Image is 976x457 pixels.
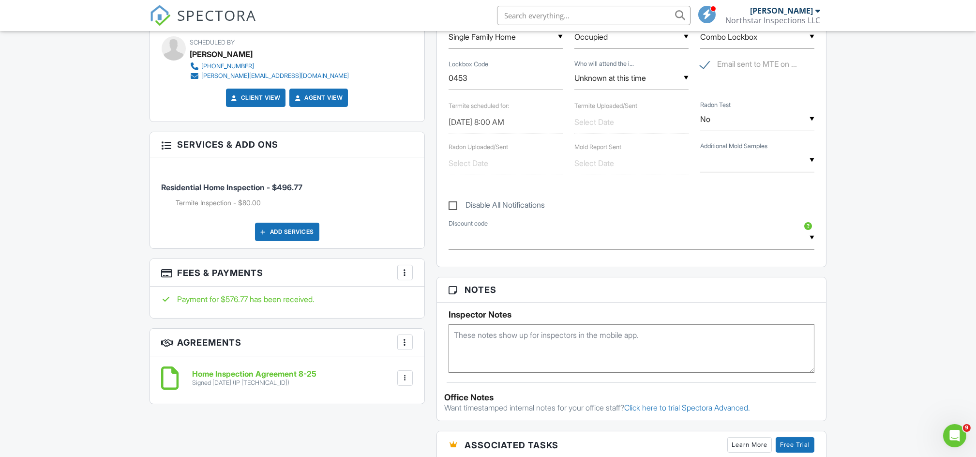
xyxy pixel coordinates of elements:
[727,437,772,453] a: Learn More
[700,60,797,72] label: Email sent to MTE on termite inspection
[293,93,343,103] a: Agent View
[193,379,317,387] div: Signed [DATE] (IP [TECHNICAL_ID])
[776,437,814,453] a: Free Trial
[449,219,488,228] label: Discount code
[190,61,349,71] a: [PHONE_NUMBER]
[574,152,689,175] input: Select Date
[193,370,317,387] a: Home Inspection Agreement 8-25 Signed [DATE] (IP [TECHNICAL_ID])
[150,259,424,287] h3: Fees & Payments
[624,403,750,412] a: Click here to trial Spectora Advanced.
[700,142,767,151] label: Additional Mold Samples
[449,102,509,109] label: Termite scheduled for:
[176,198,413,208] li: Add on: Termite Inspection
[574,143,621,151] label: Mold Report Sent
[574,110,689,134] input: Select Date
[162,165,413,215] li: Service: Residential Home Inspection
[574,102,637,109] label: Termite Uploaded/Sent
[943,424,966,447] iframe: Intercom live chat
[202,72,349,80] div: [PERSON_NAME][EMAIL_ADDRESS][DOMAIN_NAME]
[229,93,281,103] a: Client View
[150,5,171,26] img: The Best Home Inspection Software - Spectora
[150,329,424,356] h3: Agreements
[178,5,257,25] span: SPECTORA
[465,439,558,452] span: Associated Tasks
[190,47,253,61] div: [PERSON_NAME]
[449,310,815,320] h5: Inspector Notes
[726,15,821,25] div: Northstar Inspections LLC
[150,13,257,33] a: SPECTORA
[963,424,971,432] span: 9
[444,402,819,413] p: Want timestamped internal notes for your office staff?
[700,101,731,109] label: Radon Test
[449,66,563,90] input: Lockbox Code
[449,110,563,134] input: Select Date and Time
[449,152,563,175] input: Select Date
[449,143,508,151] label: Radon Uploaded/Sent
[497,6,691,25] input: Search everything...
[255,223,319,241] div: Add Services
[150,132,424,157] h3: Services & Add ons
[162,183,303,192] span: Residential Home Inspection - $496.77
[449,60,488,69] label: Lockbox Code
[751,6,813,15] div: [PERSON_NAME]
[162,294,413,305] div: Payment for $576.77 has been received.
[574,60,634,68] label: Who will attend the inspection?
[449,200,545,213] label: Disable All Notifications
[190,71,349,81] a: [PERSON_NAME][EMAIL_ADDRESS][DOMAIN_NAME]
[190,39,235,46] span: Scheduled By
[202,62,255,70] div: [PHONE_NUMBER]
[437,277,826,303] h3: Notes
[444,393,819,402] div: Office Notes
[193,370,317,379] h6: Home Inspection Agreement 8-25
